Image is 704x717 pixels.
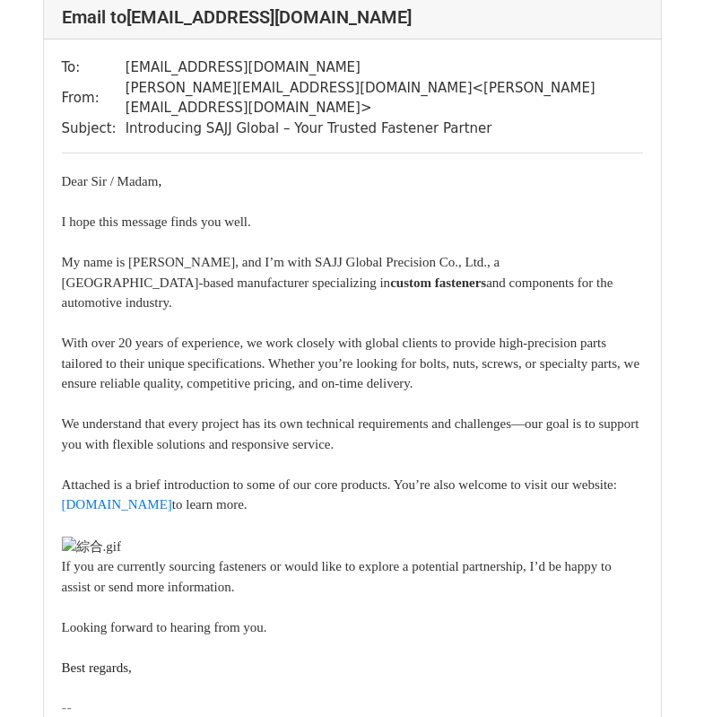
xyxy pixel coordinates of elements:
[62,118,126,139] td: Subject:
[62,497,172,512] a: [DOMAIN_NAME]
[62,6,643,28] h4: Email to [EMAIL_ADDRESS][DOMAIN_NAME]
[62,174,162,188] font: Dear Sir / Madam
[390,275,486,290] b: custom fasteners
[126,57,643,78] td: [EMAIL_ADDRESS][DOMAIN_NAME]
[62,78,126,118] td: From:
[126,78,643,118] td: [PERSON_NAME][EMAIL_ADDRESS][DOMAIN_NAME] < [PERSON_NAME][EMAIL_ADDRESS][DOMAIN_NAME] >
[62,57,126,78] td: To:
[62,214,640,512] font: I hope this message finds you well. My name is [PERSON_NAME], and I’m with SAJJ Global Precision ...
[62,537,121,557] img: 綜合.gif
[614,631,704,717] iframe: Chat Widget
[62,699,73,716] span: --
[126,118,643,139] td: Introducing SAJJ Global – Your Trusted Fastener Partner
[62,660,132,675] font: Best regards,
[614,631,704,717] div: 聊天小工具
[62,538,612,634] font: If you are currently sourcing fasteners or would like to explore a potential partnership, I’d be ...
[158,174,161,188] span: ,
